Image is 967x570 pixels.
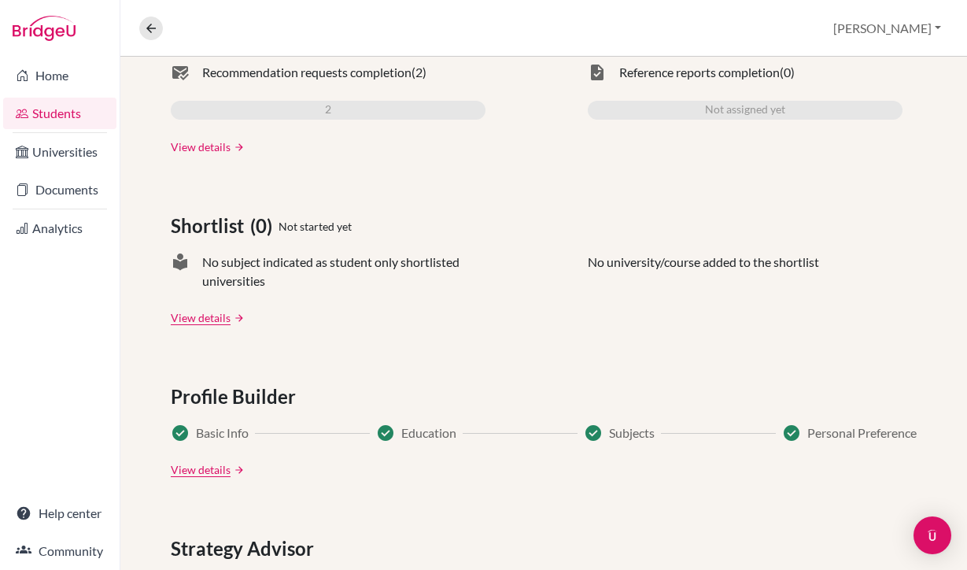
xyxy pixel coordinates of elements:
a: Home [3,60,116,91]
div: Open Intercom Messenger [913,516,951,554]
span: Not started yet [279,218,352,235]
span: Success [376,424,395,442]
span: Subjects [609,424,655,442]
a: View details [171,461,231,478]
span: (0) [780,63,795,82]
a: View details [171,309,231,326]
a: Help center [3,498,116,529]
a: Analytics [3,213,116,244]
a: Documents [3,174,116,205]
span: 2 [325,101,331,120]
a: arrow_forward [231,142,245,153]
a: View details [171,139,231,155]
span: Profile Builder [171,383,302,411]
span: (0) [250,212,279,240]
span: Success [171,424,190,442]
span: No subject indicated as student only shortlisted universities [202,253,485,291]
a: Students [3,98,116,129]
span: Strategy Advisor [171,535,320,563]
p: No university/course added to the shortlist [588,253,819,291]
span: Success [584,424,603,442]
img: Bridge-U [13,16,76,41]
span: mark_email_read [171,63,190,82]
a: Community [3,535,116,567]
span: Reference reports completion [619,63,780,82]
a: Universities [3,136,116,168]
span: Success [782,424,801,442]
span: Basic Info [196,424,249,442]
button: [PERSON_NAME] [826,13,948,43]
a: arrow_forward [231,465,245,476]
span: Recommendation requests completion [202,63,412,82]
span: task [588,63,607,82]
span: (2) [412,63,426,82]
a: arrow_forward [231,313,245,324]
span: local_library [171,253,190,291]
span: Personal Preference [807,424,917,442]
span: Not assigned yet [705,101,785,120]
span: Education [401,424,456,442]
span: Shortlist [171,212,250,240]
